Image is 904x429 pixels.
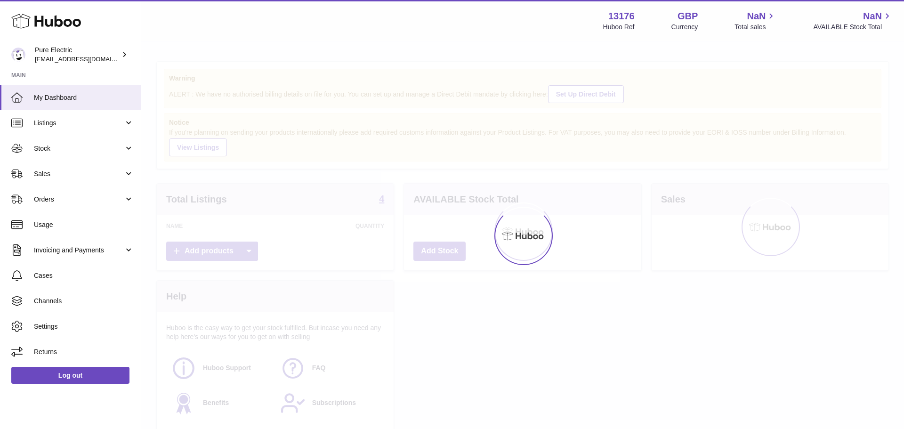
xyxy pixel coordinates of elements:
div: Currency [671,23,698,32]
img: internalAdmin-13176@internal.huboo.com [11,48,25,62]
span: Orders [34,195,124,204]
span: Cases [34,271,134,280]
span: [EMAIL_ADDRESS][DOMAIN_NAME] [35,55,138,63]
span: NaN [747,10,766,23]
a: NaN AVAILABLE Stock Total [813,10,893,32]
span: Total sales [734,23,776,32]
a: NaN Total sales [734,10,776,32]
span: AVAILABLE Stock Total [813,23,893,32]
span: Listings [34,119,124,128]
span: Sales [34,170,124,178]
a: Log out [11,367,129,384]
span: Stock [34,144,124,153]
span: My Dashboard [34,93,134,102]
strong: 13176 [608,10,635,23]
strong: GBP [678,10,698,23]
div: Huboo Ref [603,23,635,32]
div: Pure Electric [35,46,120,64]
span: Usage [34,220,134,229]
span: Settings [34,322,134,331]
span: Invoicing and Payments [34,246,124,255]
span: Returns [34,348,134,356]
span: NaN [863,10,882,23]
span: Channels [34,297,134,306]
